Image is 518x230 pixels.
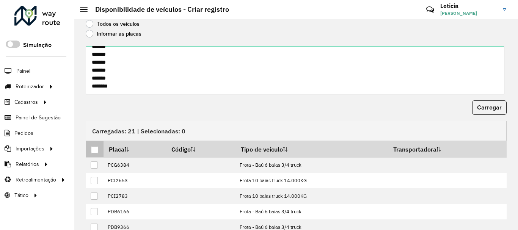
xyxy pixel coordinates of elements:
[86,20,140,28] label: Todos os veículos
[88,5,229,14] h2: Disponibilidade de veículos - Criar registro
[16,145,44,153] span: Importações
[16,176,56,184] span: Retroalimentação
[235,157,388,173] td: Frota - Baú 6 baias 3/4 truck
[440,2,497,9] h3: Leticia
[235,173,388,188] td: Frota 10 baias truck 14.000KG
[235,188,388,204] td: Frota 10 baias truck 14.000KG
[16,114,61,122] span: Painel de Sugestão
[235,141,388,157] th: Tipo de veículo
[472,100,507,115] button: Carregar
[104,157,166,173] td: PCG6384
[235,204,388,219] td: Frota - Baú 6 baias 3/4 truck
[16,67,30,75] span: Painel
[23,41,52,50] label: Simulação
[422,2,438,18] a: Contato Rápido
[104,188,166,204] td: PCI2783
[14,98,38,106] span: Cadastros
[86,30,141,38] label: Informar as placas
[86,121,507,141] div: Carregadas: 21 | Selecionadas: 0
[104,141,166,157] th: Placa
[388,141,506,157] th: Transportadora
[104,173,166,188] td: PCI2653
[16,83,44,91] span: Roteirizador
[16,160,39,168] span: Relatórios
[14,191,28,199] span: Tático
[166,141,235,157] th: Código
[14,129,33,137] span: Pedidos
[477,104,502,111] span: Carregar
[440,10,497,17] span: [PERSON_NAME]
[104,204,166,219] td: PDB6166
